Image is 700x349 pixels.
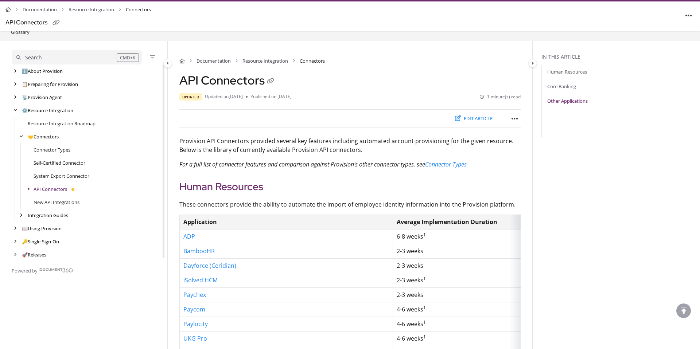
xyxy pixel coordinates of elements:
[676,303,691,318] div: scroll to top
[22,225,62,232] a: Using Provision
[12,50,142,64] button: Search
[300,57,325,64] span: Connectors
[28,212,68,219] a: Integration Guides
[423,305,426,311] sup: 1
[28,133,59,140] a: Connectors
[423,232,426,238] sup: 1
[12,267,38,274] span: Powered by
[5,17,47,28] div: API Connectors
[423,319,426,325] sup: 1
[12,81,19,88] div: arrow
[183,247,215,255] a: BambooHR
[179,200,521,209] p: These connectors provide the ability to automate the import of employee identity information into...
[179,73,276,87] h1: API Connectors
[22,68,28,74] span: ℹ️
[23,4,57,15] a: Documentation
[183,218,217,226] strong: Application
[265,76,276,87] button: Copy link of API Connectors
[547,97,588,105] a: Other Applications
[12,68,19,75] div: arrow
[183,320,208,328] a: Paylocity
[397,246,602,256] p: 2-3 weeks
[425,160,467,168] a: Connector Types
[34,185,67,193] a: API Connectors
[397,218,497,226] strong: Average Implementation Duration
[22,67,63,75] a: About Provision
[12,94,19,101] div: arrow
[22,94,62,101] a: Provision Agent
[179,57,185,64] a: Home
[25,54,42,62] div: Search
[17,212,25,219] div: arrow
[246,93,292,101] li: Published on [DATE]
[34,172,89,180] a: System Export Connector
[183,232,195,240] a: ADP
[22,238,28,245] span: 🔑
[17,133,25,140] div: arrow
[179,179,521,194] h2: Human Resources
[12,251,19,258] div: arrow
[197,57,231,64] a: Documentation
[39,268,73,272] img: Document360
[22,251,28,258] span: 🚀
[10,28,30,36] a: Glossary
[179,160,425,168] em: For a full list of connector features and comparison against Provision's other connector types, see
[547,83,576,90] a: Core Banking
[50,17,62,29] button: Copy link of
[397,319,602,329] p: 4-6 weeks
[397,333,602,344] p: 4-6 weeks
[22,94,28,101] span: 📡
[28,120,96,127] a: Resource Integration Roadmap
[12,107,19,114] div: arrow
[509,113,521,124] button: Article more options
[397,304,602,315] p: 4-6 weeks
[163,59,172,67] button: Category toggle
[22,225,28,232] span: 📖
[480,94,521,101] li: 1 minute(s) read
[148,53,157,62] button: Filter
[423,275,426,282] sup: 1
[397,275,602,286] p: 2-3 weeks
[183,262,236,270] a: Dayforce (Ceridian)
[397,260,602,271] p: 2-3 weeks
[450,113,497,125] button: Edit article
[22,81,78,88] a: Preparing for Provision
[547,68,587,75] a: Human Resources
[22,107,73,114] a: Resource Integration
[179,93,202,101] span: Updated
[5,4,11,15] a: Home
[22,81,28,87] span: 📋
[34,159,85,166] a: Self-Certified Connector
[183,291,206,299] a: Paychex
[205,93,246,101] li: Updated on [DATE]
[242,57,288,64] a: Resource Integration
[12,238,19,245] div: arrow
[183,276,218,284] a: iSolved HCM
[423,334,426,340] sup: 1
[34,146,70,153] a: Connector Types
[528,59,537,67] button: Category toggle
[12,266,73,274] a: Powered by Document360 - opens in a new tab
[397,231,602,242] p: 6-8 weeks
[541,53,697,61] div: In this article
[22,238,59,245] a: Single-Sign-On
[28,133,34,140] span: 🤝
[12,225,19,232] div: arrow
[69,4,114,15] a: Resource Integration
[22,107,28,114] span: ⚙️
[683,9,695,21] button: Article more options
[397,290,602,300] p: 2-3 weeks
[183,305,205,313] a: Paycom
[126,4,151,15] span: Connectors
[117,53,139,62] div: CMD+K
[179,137,521,154] p: Provision API Connectors provided several key features including automated account provisioning f...
[183,334,207,342] a: UKG Pro
[22,251,46,258] a: Releases
[34,199,79,206] a: New API Integrations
